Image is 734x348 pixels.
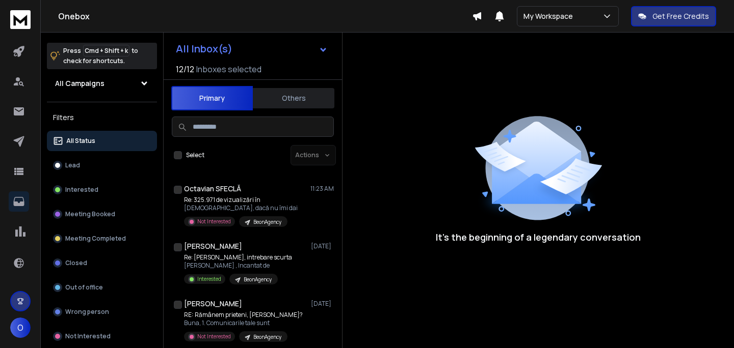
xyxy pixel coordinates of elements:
p: Meeting Completed [65,235,126,243]
p: Lead [65,161,80,169]
p: All Status [66,137,95,145]
h1: Octavian SFECLĂ [184,184,241,194]
p: BeonAgency [253,218,281,226]
p: BeonAgency [253,333,281,341]
span: Cmd + Shift + k [83,45,129,56]
p: Re: [PERSON_NAME], intrebare scurta [184,253,292,262]
p: Buna, 1. Comunicarile tale sunt [184,319,303,327]
button: Interested [47,180,157,200]
label: Select [186,151,204,159]
p: Meeting Booked [65,210,115,218]
p: Interested [65,186,98,194]
h3: Filters [47,110,157,125]
h1: All Inbox(s) [176,44,232,54]
p: It’s the beginning of a legendary conversation [436,230,641,244]
button: Others [253,87,334,109]
button: All Campaigns [47,73,157,94]
p: Not Interested [197,218,231,225]
button: Meeting Completed [47,228,157,249]
p: 11:23 AM [310,185,334,193]
p: [DEMOGRAPHIC_DATA], dacă nu îmi dai [184,204,298,212]
p: Not Interested [65,332,111,340]
button: Primary [171,86,253,110]
p: [DATE] [311,300,334,308]
h3: Inboxes selected [196,63,261,75]
p: My Workspace [523,11,577,21]
button: Get Free Credits [631,6,716,26]
button: Out of office [47,277,157,298]
button: Closed [47,253,157,273]
p: Interested [197,275,221,283]
p: [PERSON_NAME] , Incantat de [184,262,292,270]
p: [DATE] [311,242,334,250]
button: Wrong person [47,302,157,322]
button: O [10,317,31,338]
button: All Inbox(s) [168,39,336,59]
p: BeonAgency [244,276,272,283]
button: Not Interested [47,326,157,346]
h1: [PERSON_NAME] [184,241,242,251]
p: Get Free Credits [652,11,709,21]
button: Meeting Booked [47,204,157,224]
p: Re: 325.971 de vizualizări în [184,196,298,204]
p: Out of office [65,283,103,292]
h1: [PERSON_NAME] [184,299,242,309]
p: Press to check for shortcuts. [63,46,138,66]
button: Lead [47,155,157,176]
h1: Onebox [58,10,472,22]
p: Wrong person [65,308,109,316]
p: Not Interested [197,333,231,340]
span: 12 / 12 [176,63,194,75]
p: Closed [65,259,87,267]
img: logo [10,10,31,29]
h1: All Campaigns [55,78,104,89]
p: RE: Rămânem prieteni, [PERSON_NAME]? [184,311,303,319]
button: All Status [47,131,157,151]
